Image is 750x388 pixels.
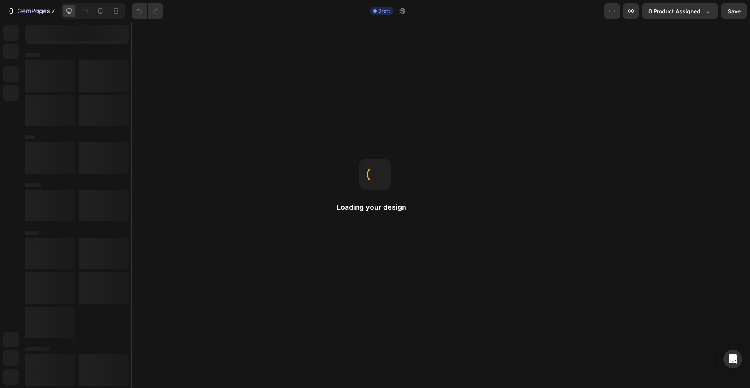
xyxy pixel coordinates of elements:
h2: Loading your design [337,203,413,212]
span: Draft [378,7,390,14]
button: 7 [3,3,58,19]
div: Open Intercom Messenger [723,350,742,368]
div: Undo/Redo [132,3,163,19]
span: 0 product assigned [648,7,700,15]
button: 0 product assigned [642,3,718,19]
p: 7 [51,6,55,16]
button: Save [721,3,747,19]
span: Save [728,8,741,14]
